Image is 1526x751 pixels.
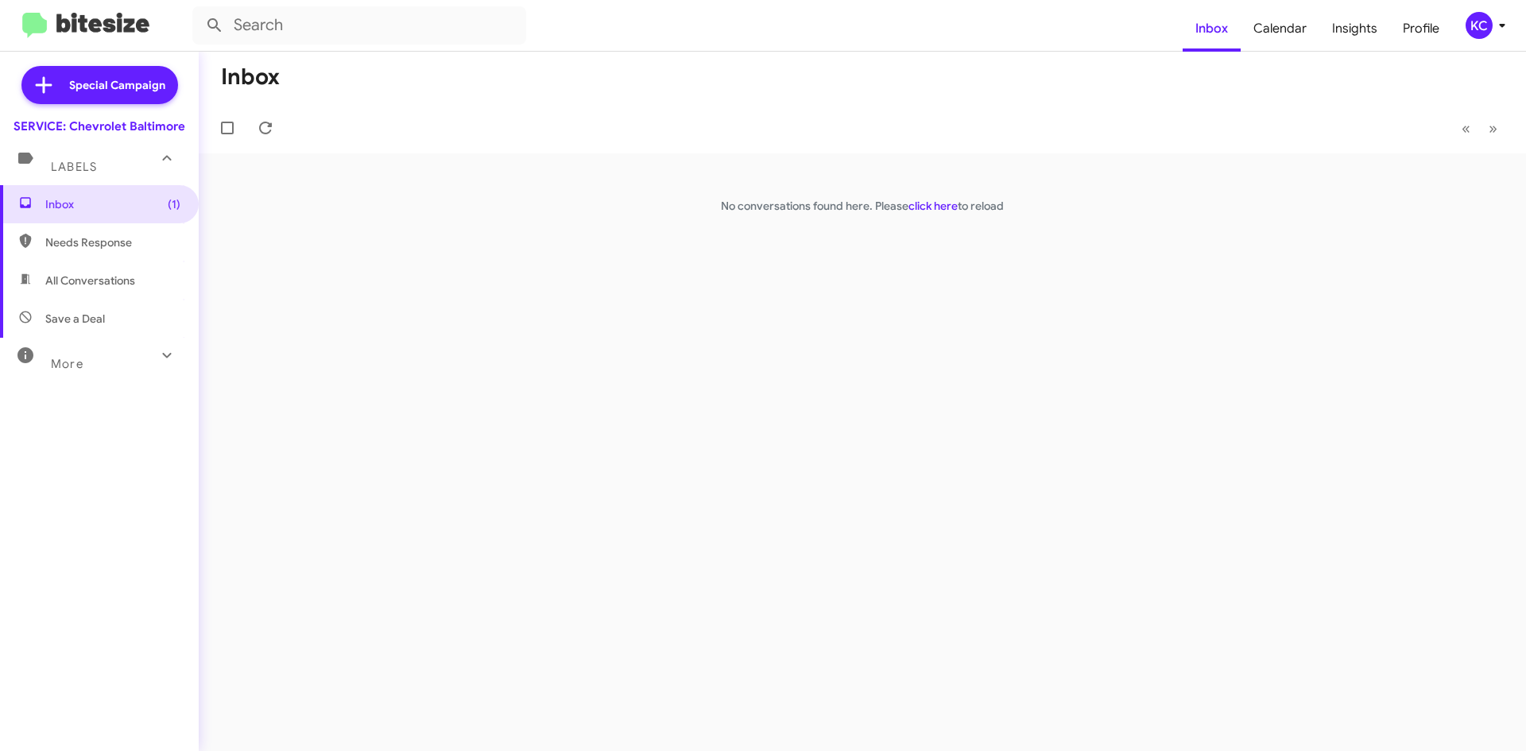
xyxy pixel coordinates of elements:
[1489,118,1497,138] span: »
[221,64,280,90] h1: Inbox
[45,196,180,212] span: Inbox
[1319,6,1390,52] a: Insights
[51,160,97,174] span: Labels
[51,357,83,371] span: More
[45,273,135,288] span: All Conversations
[1241,6,1319,52] a: Calendar
[199,198,1526,214] p: No conversations found here. Please to reload
[168,196,180,212] span: (1)
[45,234,180,250] span: Needs Response
[192,6,526,45] input: Search
[14,118,185,134] div: SERVICE: Chevrolet Baltimore
[1452,112,1480,145] button: Previous
[1462,118,1470,138] span: «
[1479,112,1507,145] button: Next
[1390,6,1452,52] a: Profile
[21,66,178,104] a: Special Campaign
[1452,12,1509,39] button: KC
[1453,112,1507,145] nav: Page navigation example
[908,199,958,213] a: click here
[69,77,165,93] span: Special Campaign
[45,311,105,327] span: Save a Deal
[1183,6,1241,52] a: Inbox
[1466,12,1493,39] div: KC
